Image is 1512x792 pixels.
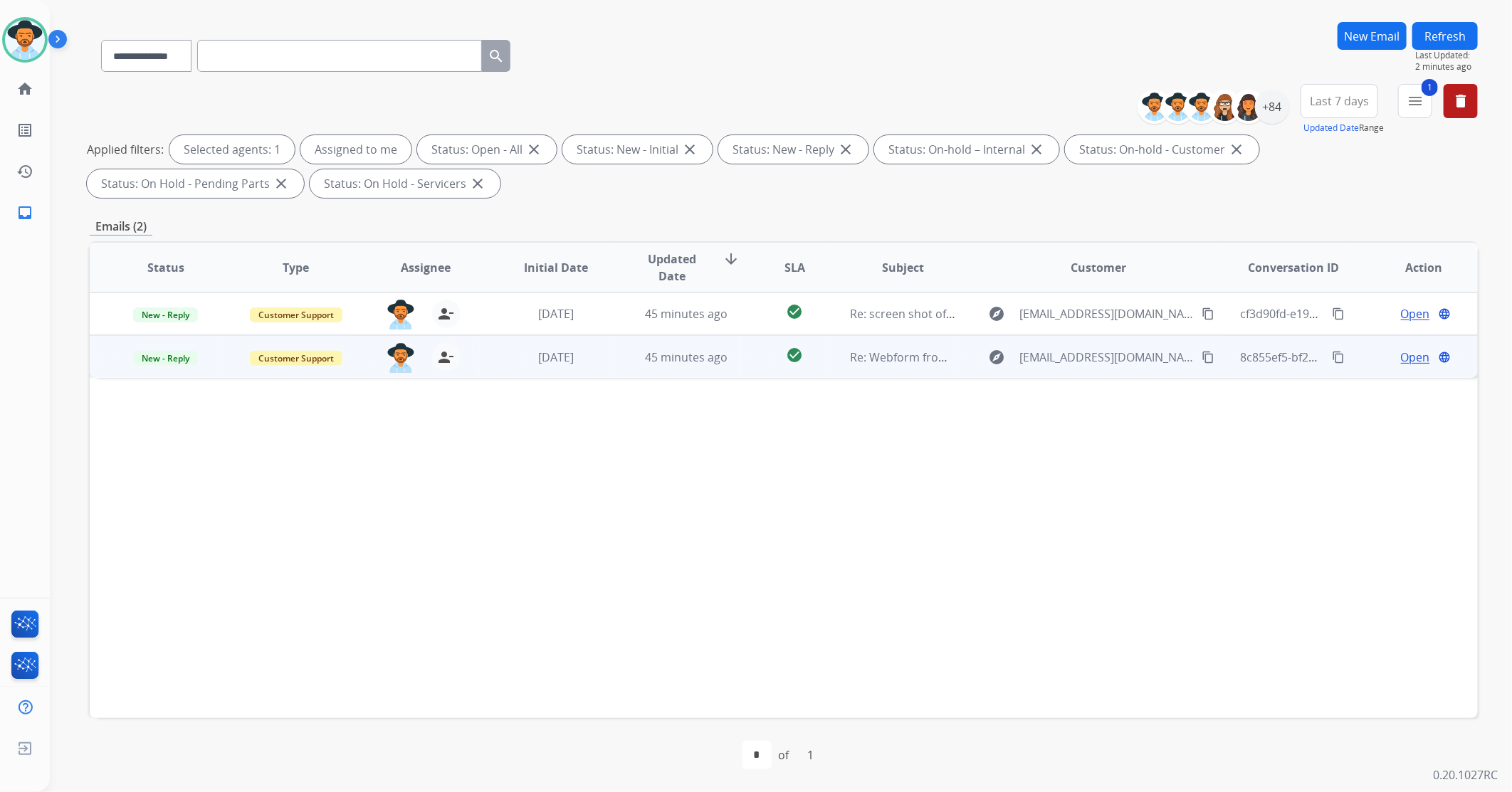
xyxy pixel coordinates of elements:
[538,306,574,322] span: [DATE]
[16,204,33,221] mat-icon: inbox
[562,135,713,164] div: Status: New - Initial
[273,175,290,192] mat-icon: close
[1438,307,1451,320] mat-icon: language
[723,250,740,268] mat-icon: arrow_downward
[1415,50,1478,61] span: Last Updated:
[524,259,588,276] span: Initial Date
[989,305,1006,322] mat-icon: explore
[633,250,711,285] span: Updated Date
[469,175,486,192] mat-icon: close
[989,349,1006,366] mat-icon: explore
[250,307,342,322] span: Customer Support
[1407,93,1424,110] mat-icon: menu
[16,122,33,139] mat-icon: list_alt
[87,169,304,198] div: Status: On Hold - Pending Parts
[169,135,295,164] div: Selected agents: 1
[283,259,309,276] span: Type
[1401,349,1430,366] span: Open
[1240,306,1453,322] span: cf3d90fd-e191-4daa-91f5-c195239ebd62
[387,343,415,373] img: agent-avatar
[1438,351,1451,364] mat-icon: language
[1028,141,1045,158] mat-icon: close
[147,259,184,276] span: Status
[1452,93,1469,110] mat-icon: delete
[133,307,198,322] span: New - Reply
[1255,90,1289,124] div: +84
[1433,766,1498,783] p: 0.20.1027RC
[1401,305,1430,322] span: Open
[538,349,574,365] span: [DATE]
[87,141,164,158] p: Applied filters:
[784,259,805,276] span: SLA
[787,347,804,364] mat-icon: check_circle
[1348,243,1478,292] th: Action
[300,135,411,164] div: Assigned to me
[1422,79,1438,96] span: 1
[1240,349,1454,365] span: 8c855ef5-bf21-43be-ae78-7268a37215c0
[1248,259,1339,276] span: Conversation ID
[1338,22,1407,50] button: New Email
[837,141,854,158] mat-icon: close
[310,169,500,198] div: Status: On Hold - Servicers
[133,351,198,366] span: New - Reply
[1065,135,1259,164] div: Status: On-hold - Customer
[16,80,33,97] mat-icon: home
[850,306,977,322] span: Re: screen shot of error
[797,741,826,769] div: 1
[645,306,728,322] span: 45 minutes ago
[1071,259,1126,276] span: Customer
[645,349,728,365] span: 45 minutes ago
[681,141,698,158] mat-icon: close
[1398,84,1432,118] button: 1
[1301,84,1378,118] button: Last 7 days
[1202,351,1214,364] mat-icon: content_copy
[1020,305,1195,322] span: [EMAIL_ADDRESS][DOMAIN_NAME]
[850,349,1192,365] span: Re: Webform from [EMAIL_ADDRESS][DOMAIN_NAME] on [DATE]
[718,135,868,164] div: Status: New - Reply
[1310,98,1369,104] span: Last 7 days
[1303,122,1359,134] button: Updated Date
[787,303,804,320] mat-icon: check_circle
[1020,349,1195,366] span: [EMAIL_ADDRESS][DOMAIN_NAME]
[438,349,455,366] mat-icon: person_remove
[1332,307,1345,320] mat-icon: content_copy
[438,305,455,322] mat-icon: person_remove
[1332,351,1345,364] mat-icon: content_copy
[16,163,33,180] mat-icon: history
[1412,22,1478,50] button: Refresh
[1228,141,1245,158] mat-icon: close
[417,135,557,164] div: Status: Open - All
[401,259,451,276] span: Assignee
[1303,122,1384,134] span: Range
[5,20,45,60] img: avatar
[1202,307,1214,320] mat-icon: content_copy
[874,135,1059,164] div: Status: On-hold – Internal
[250,351,342,366] span: Customer Support
[882,259,924,276] span: Subject
[90,218,152,236] p: Emails (2)
[488,48,505,65] mat-icon: search
[1415,61,1478,73] span: 2 minutes ago
[387,300,415,329] img: agent-avatar
[779,746,789,764] div: of
[525,141,542,158] mat-icon: close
